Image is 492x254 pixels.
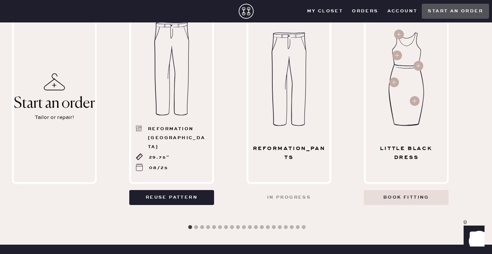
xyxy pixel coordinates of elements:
button: 4 [204,224,212,231]
button: In progress [247,190,331,205]
div: 08/25 [149,163,168,172]
button: Start an order [422,4,489,19]
button: 9 [234,224,242,231]
button: 6 [216,224,224,231]
button: 1 [186,224,194,231]
button: 18 [288,224,295,231]
button: 2 [192,224,200,231]
button: 15 [270,224,278,231]
img: Garment image [387,33,426,126]
button: 11 [246,224,254,231]
button: 8 [228,224,236,231]
button: 10 [240,224,248,231]
button: 12 [252,224,260,231]
div: Little Black Dress [369,144,444,162]
button: 19 [294,224,301,231]
div: 29.75” [149,153,170,162]
button: Account [383,6,422,17]
div: Tailor or repair! [35,113,74,122]
button: 16 [276,224,284,231]
button: 14 [264,224,272,231]
button: My Closet [303,6,348,17]
button: 13 [258,224,266,231]
div: Start an order [14,95,95,112]
button: 17 [282,224,290,231]
img: Garment image [149,22,195,116]
button: 5 [210,224,218,231]
iframe: Front Chat [457,220,489,253]
button: Book fitting [364,190,449,205]
button: Orders [347,6,383,17]
img: Garment image [266,33,312,126]
button: Reuse pattern [129,190,214,205]
div: Reformation Seattle [148,125,208,152]
div: reformation_pants [252,144,327,162]
button: 3 [198,224,206,231]
button: 20 [300,224,307,231]
button: 7 [222,224,230,231]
